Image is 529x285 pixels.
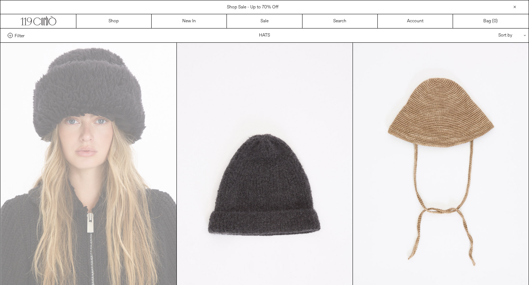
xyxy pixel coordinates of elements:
[494,18,496,24] span: 0
[227,14,302,28] a: Sale
[76,14,152,28] a: Shop
[456,28,521,42] div: Sort by
[378,14,453,28] a: Account
[302,14,378,28] a: Search
[152,14,227,28] a: New In
[15,33,24,38] span: Filter
[494,18,498,24] span: )
[453,14,528,28] a: Bag ()
[227,4,278,10] a: Shop Sale - Up to 70% Off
